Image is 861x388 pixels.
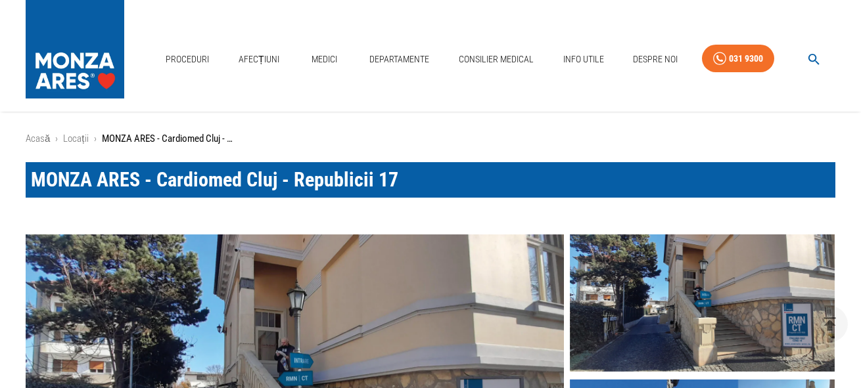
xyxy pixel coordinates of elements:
a: Proceduri [160,46,214,73]
a: Consilier Medical [454,46,539,73]
a: Despre Noi [628,46,683,73]
a: Locații [63,133,88,144]
a: Info Utile [558,46,609,73]
a: Medici [303,46,345,73]
li: › [94,131,97,146]
a: 031 9300 [702,45,774,73]
a: Afecțiuni [233,46,285,73]
a: Departamente [364,46,434,73]
span: MONZA ARES - Cardiomed Cluj - Republicii 17 [31,168,398,191]
a: Acasă [26,133,50,144]
div: 031 9300 [729,51,763,67]
img: Intrare Cardiomed Cluj din strada Republicii Nr. 17 [570,234,835,372]
p: MONZA ARES - Cardiomed Cluj - Republicii 17 [102,131,233,146]
li: › [55,131,58,146]
nav: breadcrumb [26,131,835,146]
button: delete [812,306,848,342]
